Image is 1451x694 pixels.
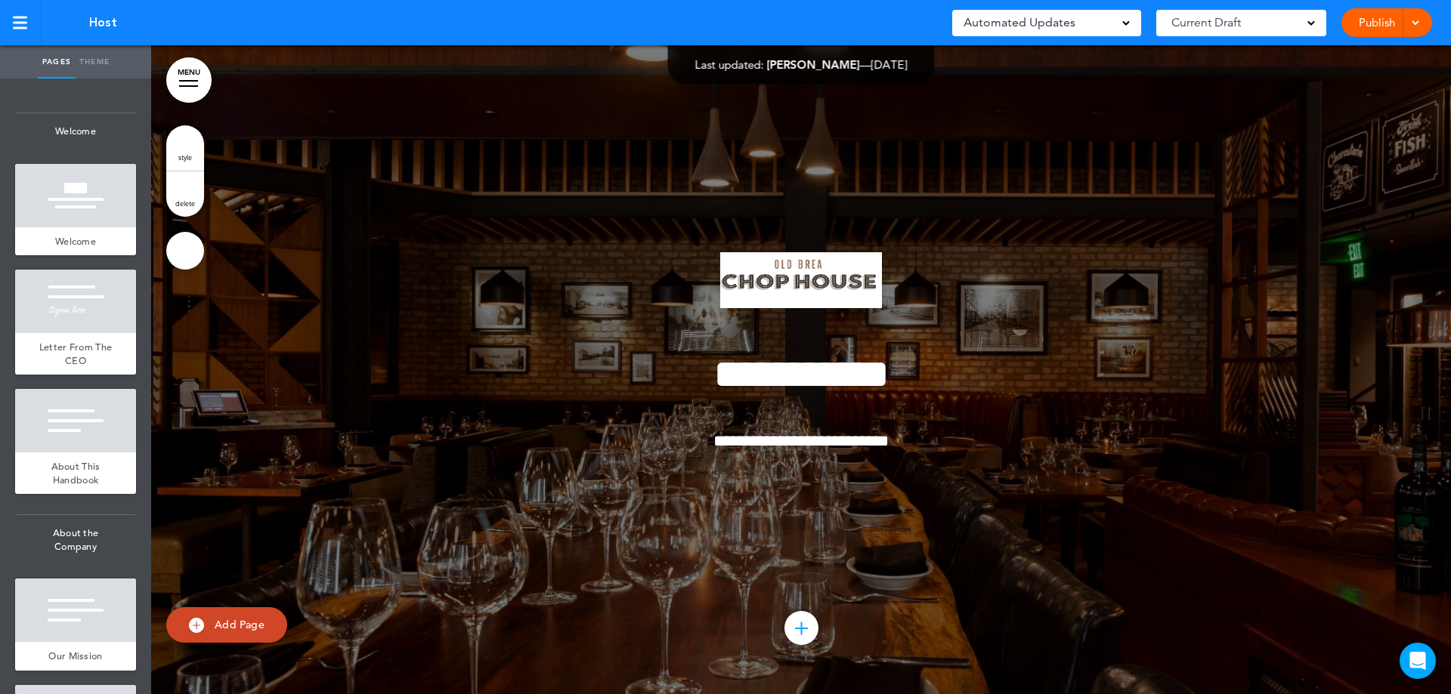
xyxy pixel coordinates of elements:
span: Add Page [215,618,265,631]
a: Add Page [166,607,287,643]
span: About This Handbook [51,460,101,486]
span: Welcome [15,113,136,150]
span: Host [89,14,117,31]
a: Our Mission [15,642,136,671]
span: Our Mission [48,649,102,662]
a: Letter From The CEO [15,333,136,375]
span: style [178,153,192,162]
span: About the Company [15,515,136,564]
div: Open Intercom Messenger [1400,643,1436,679]
a: MENU [166,57,212,103]
a: About This Handbook [15,452,136,494]
a: Welcome [15,227,136,256]
img: add.svg [189,618,204,633]
span: [DATE] [871,57,908,72]
a: Pages [38,45,76,79]
span: Current Draft [1171,12,1241,33]
span: Welcome [55,235,96,248]
span: Letter From The CEO [39,341,113,367]
a: style [166,125,204,171]
span: [PERSON_NAME] [767,57,860,72]
a: delete [166,171,204,217]
a: Publish [1353,8,1400,37]
img: 1610664824684.jpg [720,252,882,309]
span: delete [175,199,195,208]
span: Automated Updates [964,12,1075,33]
a: Theme [76,45,113,79]
span: Last updated: [695,57,764,72]
div: — [695,59,908,70]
